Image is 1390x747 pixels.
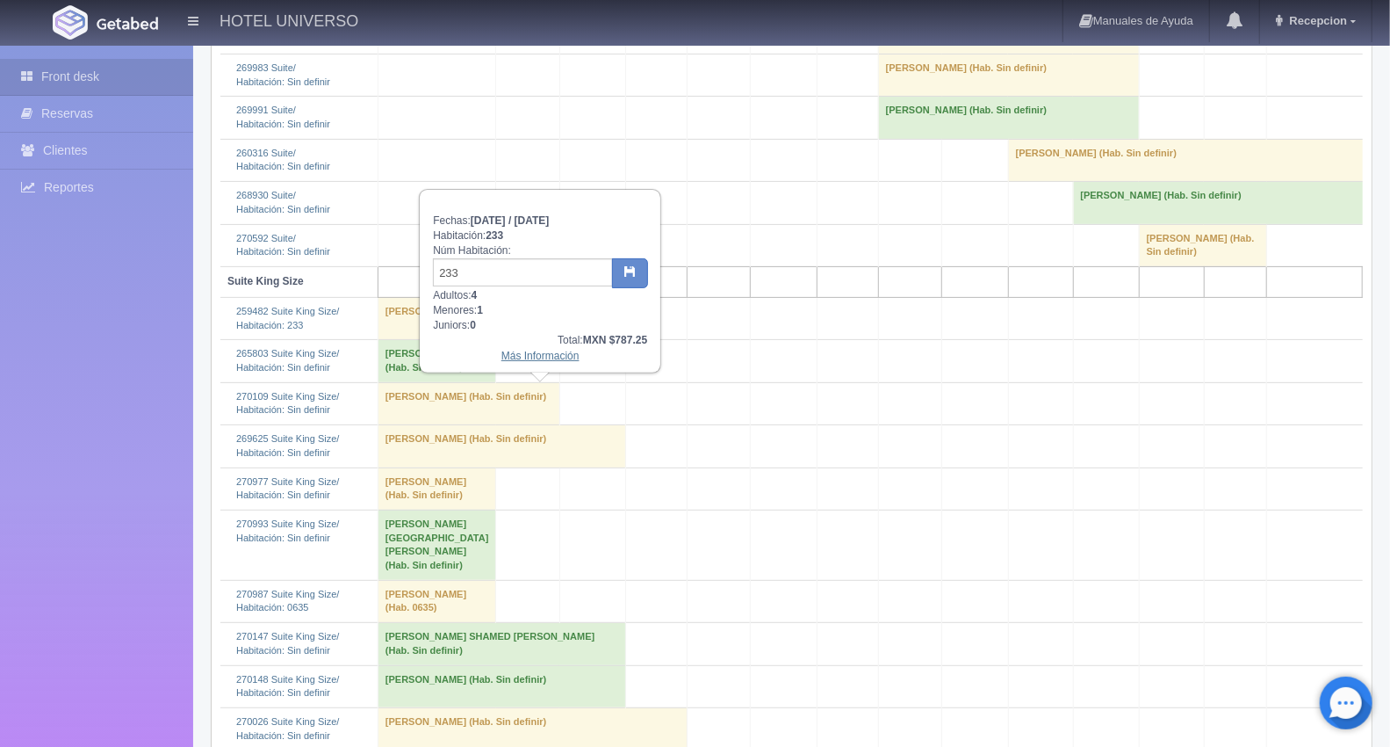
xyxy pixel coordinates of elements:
[236,674,339,699] a: 270148 Suite King Size/Habitación: Sin definir
[236,391,339,416] a: 270109 Suite King Size/Habitación: Sin definir
[236,433,339,458] a: 269625 Suite King Size/Habitación: Sin definir
[878,97,1139,139] td: [PERSON_NAME] (Hab. Sin definir)
[97,17,158,30] img: Getabed
[486,229,503,242] b: 233
[1286,14,1348,27] span: Recepcion
[236,348,339,373] a: 265803 Suite King Size/Habitación: Sin definir
[433,333,647,348] div: Total:
[378,665,625,707] td: [PERSON_NAME] (Hab. Sin definir)
[236,589,339,613] a: 270987 Suite King Size/Habitación: 0635
[1073,182,1363,224] td: [PERSON_NAME] (Hab. Sin definir)
[236,476,339,501] a: 270977 Suite King Size/Habitación: Sin definir
[501,350,580,362] a: Más Información
[421,191,659,372] div: Fechas: Habitación: Núm Habitación: Adultos: Menores: Juniors:
[378,468,496,510] td: [PERSON_NAME] (Hab. Sin definir)
[878,54,1139,96] td: [PERSON_NAME] (Hab. Sin definir)
[583,334,647,346] b: MXN $787.25
[236,631,339,656] a: 270147 Suite King Size/Habitación: Sin definir
[378,623,625,665] td: [PERSON_NAME] SHAMED [PERSON_NAME] (Hab. Sin definir)
[53,5,88,40] img: Getabed
[220,9,358,31] h4: HOTEL UNIVERSO
[1139,224,1266,266] td: [PERSON_NAME] (Hab. Sin definir)
[433,258,613,286] input: Sin definir
[378,580,496,622] td: [PERSON_NAME] (Hab. 0635)
[236,62,330,87] a: 269983 Suite/Habitación: Sin definir
[236,306,339,330] a: 259482 Suite King Size/Habitación: 233
[477,304,483,316] b: 1
[472,289,478,301] b: 4
[236,716,339,741] a: 270026 Suite King Size/Habitación: Sin definir
[378,510,496,580] td: [PERSON_NAME] [GEOGRAPHIC_DATA][PERSON_NAME] (Hab. Sin definir)
[236,190,330,214] a: 268930 Suite/Habitación: Sin definir
[378,382,559,424] td: [PERSON_NAME] (Hab. Sin definir)
[236,233,330,257] a: 270592 Suite/Habitación: Sin definir
[378,297,559,339] td: [PERSON_NAME] (Hab. 233)
[236,148,330,172] a: 260316 Suite/Habitación: Sin definir
[471,214,550,227] b: [DATE] / [DATE]
[378,425,625,468] td: [PERSON_NAME] (Hab. Sin definir)
[378,340,496,382] td: [PERSON_NAME] (Hab. Sin definir)
[1008,139,1362,181] td: [PERSON_NAME] (Hab. Sin definir)
[236,519,339,543] a: 270993 Suite King Size/Habitación: Sin definir
[470,319,476,331] b: 0
[227,275,304,287] b: Suite King Size
[236,105,330,129] a: 269991 Suite/Habitación: Sin definir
